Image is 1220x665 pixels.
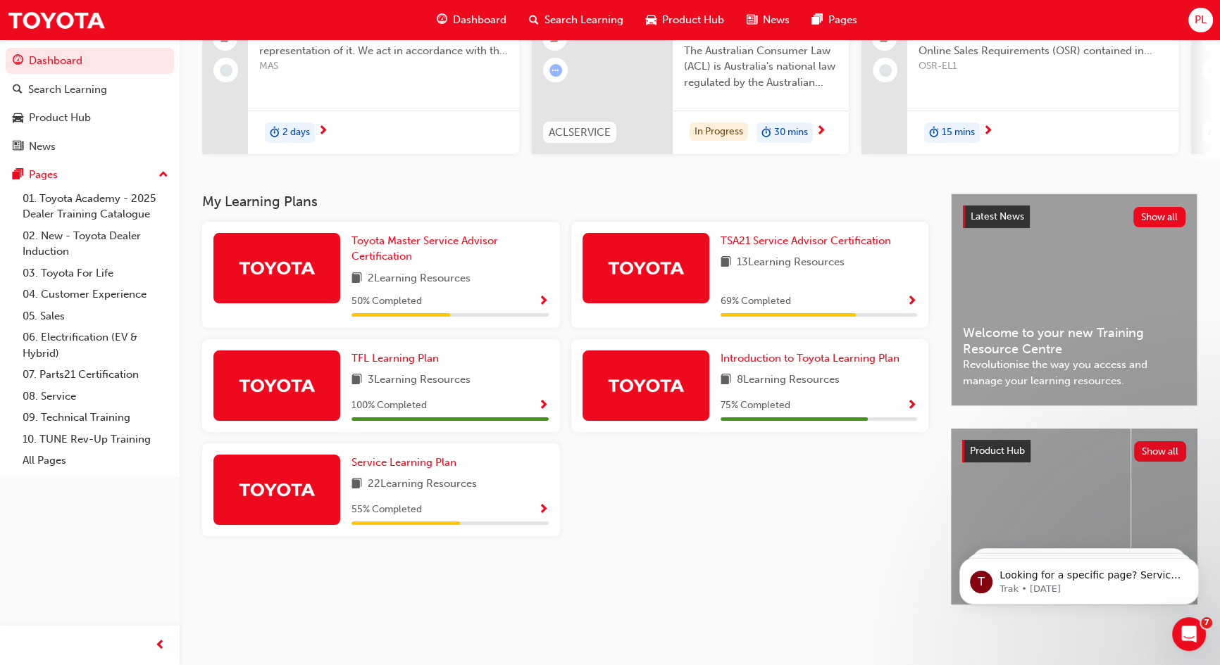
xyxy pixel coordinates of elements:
a: Product Hub [6,105,174,131]
a: TSA21 Service Advisor Certification [721,233,897,249]
a: 03. Toyota For Life [17,262,174,284]
span: Dashboard [453,12,506,28]
span: 15 mins [942,125,975,141]
h3: My Learning Plans [202,194,928,210]
span: Introduction to Toyota Learning Plan [721,352,900,365]
span: book-icon [721,254,731,272]
span: 69 % Completed [721,293,791,310]
a: car-iconProduct Hub [635,6,735,34]
span: Show Progress [907,400,917,412]
span: Product Hub [662,12,724,28]
a: TFL Learning Plan [351,350,444,367]
button: Show Progress [538,293,549,310]
span: 3 Learning Resources [368,372,471,389]
a: 04. Customer Experience [17,284,174,305]
a: 02. New - Toyota Dealer Induction [17,225,174,262]
button: Show Progress [538,397,549,414]
span: 22 Learning Resources [368,476,477,493]
a: Product HubShow all [962,440,1186,462]
span: Welcome to your new Training Resource Centre [963,325,1185,357]
span: ACLSERVICE [549,125,611,141]
a: pages-iconPages [801,6,869,34]
span: Service Learning Plan [351,456,456,469]
span: 75 % Completed [721,398,790,414]
button: Pages [6,162,174,188]
a: Service Learning Plan [351,455,462,471]
span: Latest News [971,210,1024,222]
span: next-icon [816,125,826,138]
span: 50 % Completed [351,293,422,310]
a: 4x4 and Towing [951,429,1131,604]
span: Product Hub [970,445,1025,457]
span: search-icon [529,11,539,29]
span: news-icon [747,11,757,29]
span: 100 % Completed [351,398,427,414]
div: Search Learning [28,82,107,98]
span: PL [1195,12,1207,28]
button: Show Progress [907,397,917,414]
a: 05. Sales [17,305,174,327]
span: guage-icon [13,55,23,68]
img: Trak [238,255,316,280]
span: prev-icon [155,637,166,654]
a: All Pages [17,450,174,471]
span: up-icon [158,166,168,184]
a: Dashboard [6,48,174,74]
span: Search Learning [544,12,623,28]
div: In Progress [690,122,748,141]
span: learningRecordVerb_ATTEMPT-icon [549,64,562,77]
span: book-icon [721,372,731,389]
span: Show Progress [907,296,917,308]
div: Pages [29,167,58,183]
span: next-icon [983,125,993,138]
a: news-iconNews [735,6,801,34]
img: Trak [7,4,106,36]
span: duration-icon [761,124,771,142]
span: 7 [1201,617,1212,628]
span: learningRecordVerb_NONE-icon [879,64,892,77]
span: 55 % Completed [351,502,422,518]
a: 07. Parts21 Certification [17,364,174,386]
a: 01. Toyota Academy - 2025 Dealer Training Catalogue [17,188,174,225]
span: Revolutionise the way you access and manage your learning resources. [963,357,1185,388]
a: 10. TUNE Rev-Up Training [17,429,174,450]
span: next-icon [318,125,328,138]
a: Latest NewsShow allWelcome to your new Training Resource CentreRevolutionise the way you access a... [951,194,1197,406]
a: 09. Technical Training [17,407,174,429]
span: car-icon [13,112,23,125]
img: Trak [238,477,316,502]
span: Show Progress [538,296,549,308]
span: TSA21 Service Advisor Certification [721,234,891,247]
a: guage-iconDashboard [425,6,518,34]
a: 08. Service [17,386,174,407]
span: 13 Learning Resources [737,254,845,272]
button: PL [1188,8,1213,32]
span: duration-icon [929,124,939,142]
span: TFL Learning Plan [351,352,439,365]
span: guage-icon [437,11,447,29]
span: 2 Learning Resources [368,270,471,288]
span: The Australian Consumer Law (ACL) is Australia's national law regulated by the Australian Competi... [684,43,838,91]
span: car-icon [646,11,656,29]
a: Toyota Master Service Advisor Certification [351,233,549,265]
span: duration-icon [270,124,280,142]
img: Trak [607,373,685,398]
img: Trak [238,373,316,398]
span: search-icon [13,84,23,96]
span: book-icon [351,372,362,389]
a: 06. Electrification (EV & Hybrid) [17,327,174,364]
span: OSR-EL1 [919,58,1167,75]
a: search-iconSearch Learning [518,6,635,34]
span: Show Progress [538,504,549,517]
button: Show Progress [907,293,917,310]
button: Show all [1134,441,1187,462]
span: learningRecordVerb_NONE-icon [220,64,232,77]
div: News [29,139,56,155]
span: News [763,12,790,28]
div: Product Hub [29,110,91,126]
